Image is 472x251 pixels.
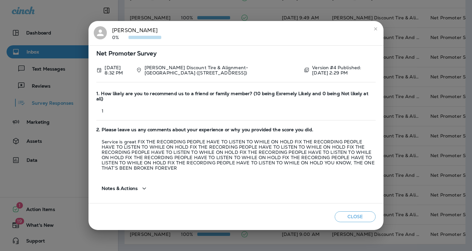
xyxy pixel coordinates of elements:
[112,35,128,40] p: 0%
[312,65,376,75] p: Version #4 Published: [DATE] 2:29 PM
[335,211,376,222] button: Close
[96,127,376,133] span: 2. Please leave us any comments about your experience or why you provided the score you did.
[96,51,376,56] span: Net Promoter Survey
[96,139,376,171] p: Service is great FIX THE RECORDING PEOPLE HAVE TO LISTEN TO WHILE ON HOLD FIX THE RECORDING PEOPL...
[105,65,130,75] p: Sep 11, 2025 8:32 PM
[102,186,138,191] span: Notes & Actions
[145,65,299,75] p: [PERSON_NAME] Discount Tire & Alignment- [GEOGRAPHIC_DATA] ([STREET_ADDRESS])
[96,91,376,102] span: 1. How likely are you to recommend us to a friend or family member? (10 being Exremely Likely and...
[112,26,161,40] div: [PERSON_NAME]
[96,179,153,198] button: Notes & Actions
[96,108,376,114] p: 1
[370,24,381,34] button: close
